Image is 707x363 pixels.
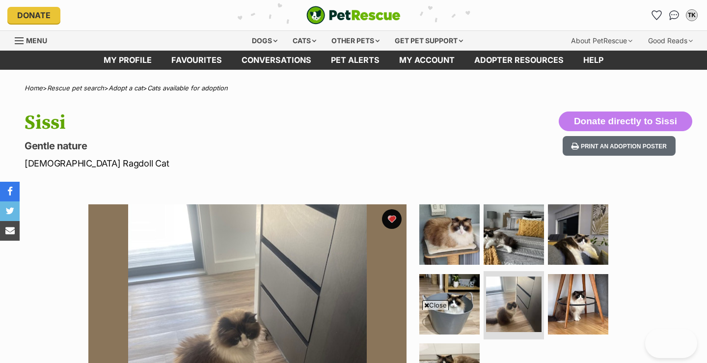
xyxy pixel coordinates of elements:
[564,31,639,51] div: About PetRescue
[687,10,697,20] div: TK
[486,277,542,332] img: Photo of Sissi
[245,31,284,51] div: Dogs
[25,112,431,134] h1: Sissi
[573,51,613,70] a: Help
[649,7,700,23] ul: Account quick links
[419,204,480,265] img: Photo of Sissi
[306,6,401,25] a: PetRescue
[559,112,692,131] button: Donate directly to Sissi
[419,274,480,335] img: Photo of Sissi
[306,6,401,25] img: logo-cat-932fe2b9b8326f06289b0f2fb663e598f794de774fb13d1741a6617ecf9a85b4.svg
[321,51,389,70] a: Pet alerts
[162,51,232,70] a: Favourites
[666,7,682,23] a: Conversations
[388,31,470,51] div: Get pet support
[7,7,60,24] a: Donate
[115,314,592,358] iframe: Advertisement
[389,51,464,70] a: My account
[484,204,544,265] img: Photo of Sissi
[109,84,143,92] a: Adopt a cat
[464,51,573,70] a: Adopter resources
[382,209,402,229] button: favourite
[563,136,676,156] button: Print an adoption poster
[649,7,664,23] a: Favourites
[25,157,431,170] p: [DEMOGRAPHIC_DATA] Ragdoll Cat
[548,204,608,265] img: Photo of Sissi
[548,274,608,335] img: Photo of Sissi
[232,51,321,70] a: conversations
[669,10,680,20] img: chat-41dd97257d64d25036548639549fe6c8038ab92f7586957e7f3b1b290dea8141.svg
[94,51,162,70] a: My profile
[25,139,431,153] p: Gentle nature
[684,7,700,23] button: My account
[286,31,323,51] div: Cats
[147,84,228,92] a: Cats available for adoption
[641,31,700,51] div: Good Reads
[26,36,47,45] span: Menu
[325,31,386,51] div: Other pets
[645,329,697,358] iframe: Help Scout Beacon - Open
[47,84,104,92] a: Rescue pet search
[25,84,43,92] a: Home
[15,31,54,49] a: Menu
[422,300,449,310] span: Close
